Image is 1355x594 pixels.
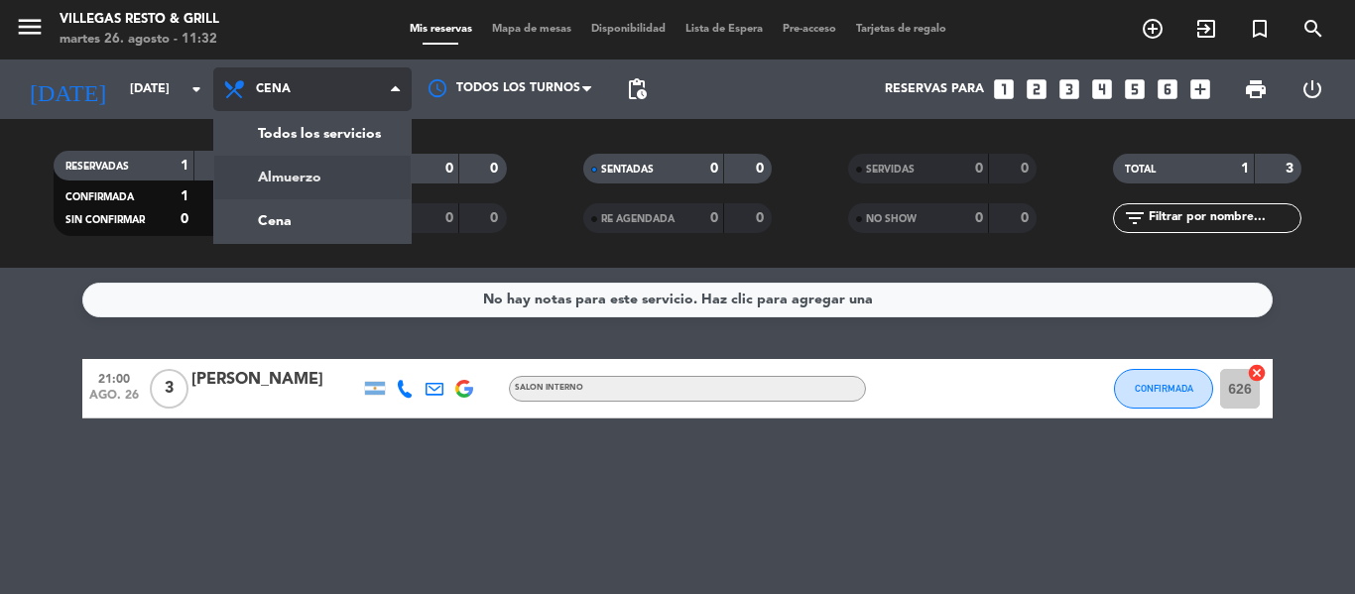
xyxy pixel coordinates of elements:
span: SENTADAS [601,165,654,175]
strong: 0 [975,211,983,225]
span: RE AGENDADA [601,214,675,224]
i: filter_list [1123,206,1147,230]
strong: 0 [1021,211,1033,225]
i: add_box [1187,76,1213,102]
a: Cena [214,199,411,243]
i: exit_to_app [1194,17,1218,41]
strong: 0 [490,211,502,225]
i: turned_in_not [1248,17,1272,41]
strong: 0 [710,211,718,225]
a: Todos los servicios [214,112,411,156]
span: Tarjetas de regalo [846,24,956,35]
span: pending_actions [625,77,649,101]
span: Mapa de mesas [482,24,581,35]
i: looks_two [1024,76,1049,102]
span: TOTAL [1125,165,1156,175]
strong: 3 [1286,162,1297,176]
i: menu [15,12,45,42]
span: SALON INTERNO [515,384,583,392]
i: cancel [1247,363,1267,383]
strong: 1 [181,189,188,203]
span: Pre-acceso [773,24,846,35]
i: [DATE] [15,67,120,111]
span: Lista de Espera [676,24,773,35]
img: google-logo.png [455,380,473,398]
i: power_settings_new [1300,77,1324,101]
i: looks_5 [1122,76,1148,102]
strong: 1 [1241,162,1249,176]
div: No hay notas para este servicio. Haz clic para agregar una [483,289,873,311]
span: Cena [256,82,291,96]
i: arrow_drop_down [185,77,208,101]
span: CONFIRMADA [65,192,134,202]
span: CONFIRMADA [1135,383,1193,394]
span: Mis reservas [400,24,482,35]
div: martes 26. agosto - 11:32 [60,30,219,50]
span: SERVIDAS [866,165,915,175]
i: add_circle_outline [1141,17,1165,41]
i: looks_6 [1155,76,1180,102]
span: print [1244,77,1268,101]
strong: 0 [181,212,188,226]
strong: 0 [756,211,768,225]
strong: 0 [710,162,718,176]
strong: 0 [1021,162,1033,176]
button: menu [15,12,45,49]
strong: 0 [756,162,768,176]
a: Almuerzo [214,156,411,199]
input: Filtrar por nombre... [1147,207,1300,229]
strong: 0 [975,162,983,176]
span: ago. 26 [89,389,139,412]
i: looks_4 [1089,76,1115,102]
div: LOG OUT [1284,59,1340,119]
span: Disponibilidad [581,24,676,35]
strong: 0 [445,211,453,225]
i: looks_one [991,76,1017,102]
strong: 1 [181,159,188,173]
span: SIN CONFIRMAR [65,215,145,225]
div: [PERSON_NAME] [191,367,360,393]
span: NO SHOW [866,214,917,224]
button: CONFIRMADA [1114,369,1213,409]
i: search [1301,17,1325,41]
span: 21:00 [89,366,139,389]
i: looks_3 [1056,76,1082,102]
span: RESERVADAS [65,162,129,172]
div: Villegas Resto & Grill [60,10,219,30]
span: Reservas para [885,82,984,96]
strong: 0 [445,162,453,176]
strong: 0 [490,162,502,176]
span: 3 [150,369,188,409]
